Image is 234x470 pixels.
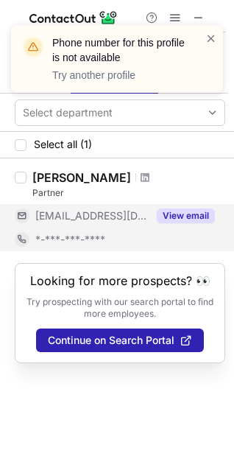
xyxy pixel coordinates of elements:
[30,274,210,287] header: Looking for more prospects? 👀
[29,9,118,27] img: ContactOut v5.3.10
[48,334,174,346] span: Continue on Search Portal
[36,329,204,352] button: Continue on Search Portal
[32,186,225,200] div: Partner
[157,208,215,223] button: Reveal Button
[26,296,214,320] p: Try prospecting with our search portal to find more employees.
[32,170,131,185] div: [PERSON_NAME]
[52,68,188,83] p: Try another profile
[52,35,188,65] header: Phone number for this profile is not available
[21,35,45,59] img: warning
[35,209,148,222] span: [EMAIL_ADDRESS][DOMAIN_NAME]
[34,138,92,150] span: Select all (1)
